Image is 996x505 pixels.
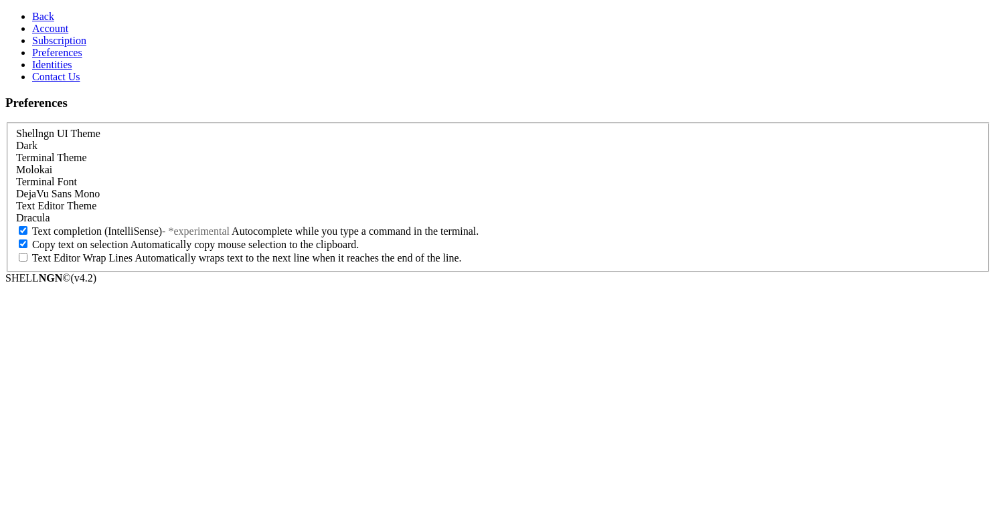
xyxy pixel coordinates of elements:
[32,225,162,237] span: Text completion (IntelliSense)
[135,252,461,264] span: Automatically wraps text to the next line when it reaches the end of the line.
[16,140,37,151] span: Dark
[16,188,100,199] span: DejaVu Sans Mono
[16,152,87,163] label: Terminal Theme
[16,212,50,223] span: Dracula
[16,164,52,175] span: Molokai
[71,272,97,284] span: 4.2.0
[32,252,133,264] span: Text Editor Wrap Lines
[16,212,980,224] div: Dracula
[19,226,27,235] input: Text completion (IntelliSense)- *experimental Autocomplete while you type a command in the terminal.
[32,11,54,22] a: Back
[5,272,96,284] span: SHELL ©
[32,47,82,58] a: Preferences
[162,225,230,237] span: - *experimental
[32,23,68,34] a: Account
[39,272,63,284] b: NGN
[32,59,72,70] a: Identities
[19,253,27,262] input: Text Editor Wrap Lines Automatically wraps text to the next line when it reaches the end of the l...
[16,176,77,187] label: Terminal Font
[5,96,991,110] h3: Preferences
[16,128,100,139] label: Shellngn UI Theme
[16,164,980,176] div: Molokai
[19,239,27,248] input: Copy text on selection Automatically copy mouse selection to the clipboard.
[32,71,80,82] a: Contact Us
[131,239,359,250] span: Automatically copy mouse selection to the clipboard.
[32,35,86,46] a: Subscription
[16,200,96,211] label: Text Editor Theme
[232,225,479,237] span: Autocomplete while you type a command in the terminal.
[32,239,129,250] span: Copy text on selection
[16,188,980,200] div: DejaVu Sans Mono
[16,140,980,152] div: Dark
